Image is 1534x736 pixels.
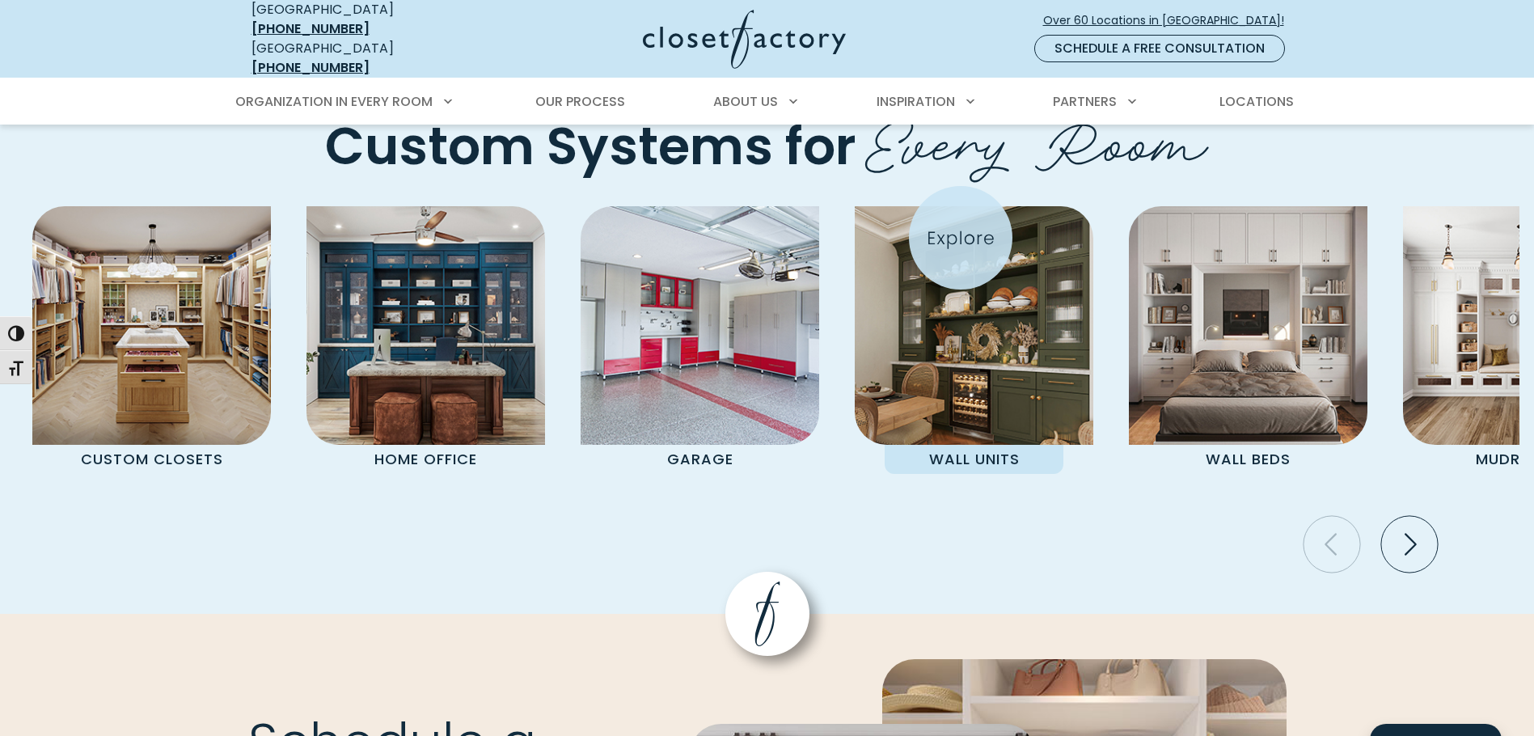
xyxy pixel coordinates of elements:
a: Home Office featuring desk and custom cabinetry Home Office [289,206,563,475]
img: Wall Bed [1129,206,1367,445]
img: Home Office featuring desk and custom cabinetry [306,206,545,445]
a: Schedule a Free Consultation [1034,35,1285,62]
span: Inspiration [877,92,955,111]
p: Custom Closets [62,445,241,475]
span: Every Room [868,91,1209,184]
img: Wall unit [855,206,1093,445]
a: [PHONE_NUMBER] [251,19,370,38]
a: Custom Closet with island Custom Closets [15,206,289,475]
span: Partners [1053,92,1117,111]
img: Closet Factory Logo [643,10,846,69]
a: Wall unit Wall Units [837,206,1111,475]
p: Wall Units [885,445,1063,475]
a: Wall Bed Wall Beds [1111,206,1385,475]
a: Garage Cabinets Garage [563,206,837,475]
button: Previous slide [1297,510,1367,579]
span: Our Process [535,92,625,111]
span: Over 60 Locations in [GEOGRAPHIC_DATA]! [1043,12,1297,29]
img: Custom Closet with island [32,206,271,445]
span: About Us [713,92,778,111]
span: Organization in Every Room [235,92,433,111]
nav: Primary Menu [224,79,1311,125]
a: [PHONE_NUMBER] [251,58,370,77]
div: [GEOGRAPHIC_DATA] [251,39,486,78]
p: Wall Beds [1159,445,1337,475]
p: Home Office [336,445,515,475]
span: Custom Systems for [325,111,856,183]
span: Locations [1219,92,1294,111]
button: Next slide [1375,510,1444,579]
p: Garage [611,445,789,475]
a: Over 60 Locations in [GEOGRAPHIC_DATA]! [1042,6,1298,35]
img: Garage Cabinets [581,206,819,445]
